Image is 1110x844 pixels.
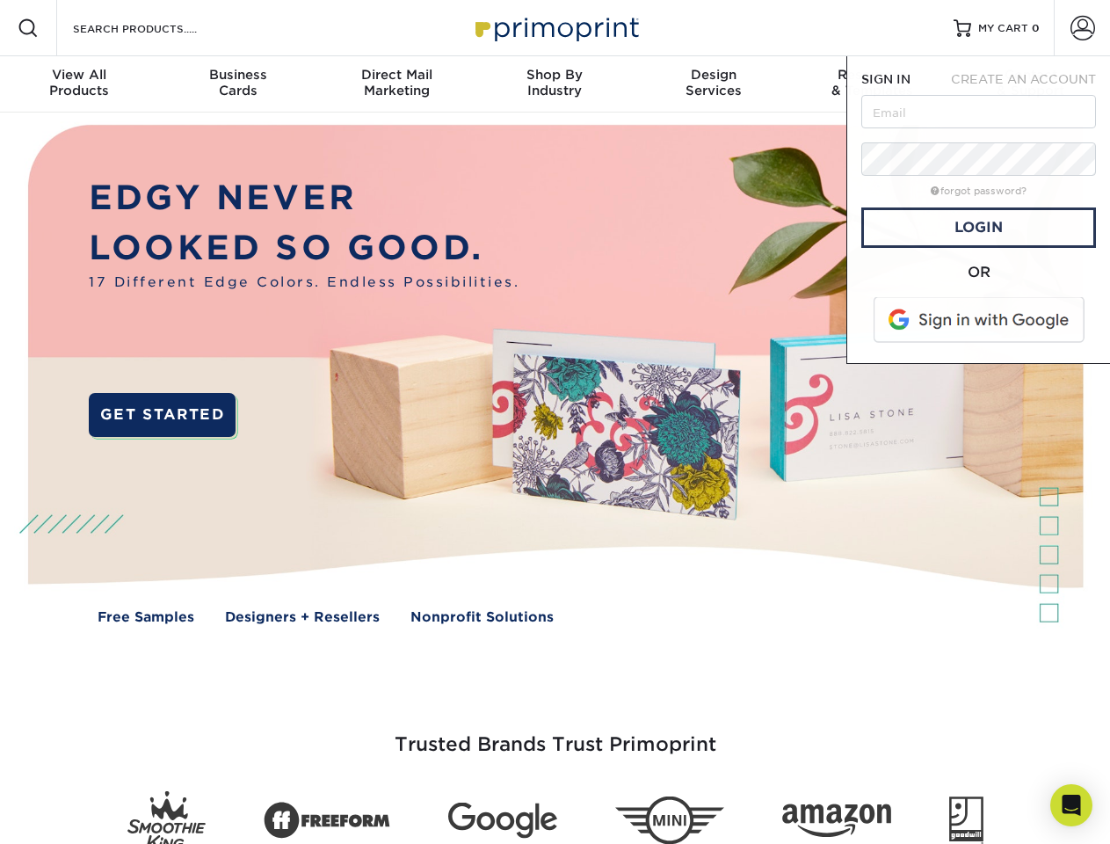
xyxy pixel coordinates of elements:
[949,797,983,844] img: Goodwill
[89,173,519,223] p: EDGY NEVER
[317,67,475,83] span: Direct Mail
[98,608,194,628] a: Free Samples
[158,67,316,98] div: Cards
[861,72,910,86] span: SIGN IN
[931,186,1027,197] a: forgot password?
[89,223,519,273] p: LOOKED SO GOOD.
[4,790,149,838] iframe: Google Customer Reviews
[793,67,951,98] div: & Templates
[1050,784,1092,826] div: Open Intercom Messenger
[317,56,475,113] a: Direct MailMarketing
[158,56,316,113] a: BusinessCards
[1032,22,1040,34] span: 0
[448,803,557,839] img: Google
[468,9,643,47] img: Primoprint
[475,67,634,98] div: Industry
[158,67,316,83] span: Business
[71,18,243,39] input: SEARCH PRODUCTS.....
[793,56,951,113] a: Resources& Templates
[410,608,554,628] a: Nonprofit Solutions
[978,21,1028,36] span: MY CART
[951,72,1096,86] span: CREATE AN ACCOUNT
[225,608,380,628] a: Designers + Resellers
[317,67,475,98] div: Marketing
[89,393,236,437] a: GET STARTED
[793,67,951,83] span: Resources
[41,691,1070,777] h3: Trusted Brands Trust Primoprint
[861,95,1096,128] input: Email
[635,56,793,113] a: DesignServices
[782,804,891,838] img: Amazon
[861,207,1096,248] a: Login
[475,56,634,113] a: Shop ByIndustry
[635,67,793,83] span: Design
[635,67,793,98] div: Services
[89,273,519,293] span: 17 Different Edge Colors. Endless Possibilities.
[475,67,634,83] span: Shop By
[861,262,1096,283] div: OR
